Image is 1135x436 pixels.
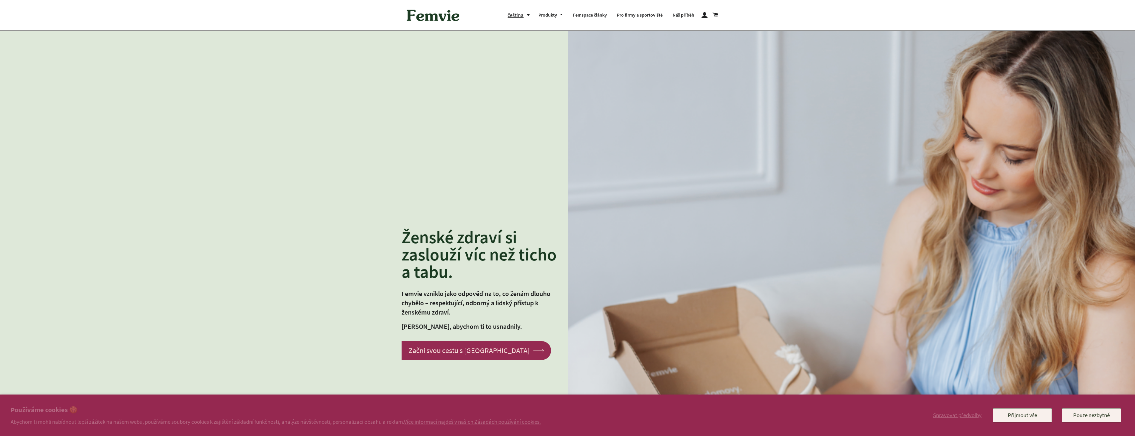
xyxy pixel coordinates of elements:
[11,418,541,425] p: Abychom ti mohli nabídnout lepší zážitek na našem webu, používáme soubory cookies k zajištění zák...
[932,408,983,422] button: Spravovat předvolby
[404,418,541,425] a: Více informací najdeš v našich Zásadách používání cookies.
[402,289,558,317] p: Femvie vzniklo jako odpověď na to, co ženám dlouho chybělo – respektující, odborný a lidský příst...
[533,7,568,24] a: Produkty
[402,229,558,280] h2: Ženské zdraví si zaslouží víc než ticho a tabu.
[402,341,551,360] a: Začni svou cestu s [GEOGRAPHIC_DATA]
[508,11,533,20] button: čeština
[993,408,1052,422] button: Přijmout vše
[668,7,699,24] a: Náš příběh
[933,411,982,419] span: Spravovat předvolby
[402,322,558,331] p: [PERSON_NAME], abychom ti to usnadnily.
[403,5,463,26] img: Femvie
[568,7,612,24] a: Femspace články
[1062,408,1121,422] button: Pouze nezbytné
[612,7,668,24] a: Pro firmy a sportoviště
[11,405,541,415] h2: Používáme cookies 🍪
